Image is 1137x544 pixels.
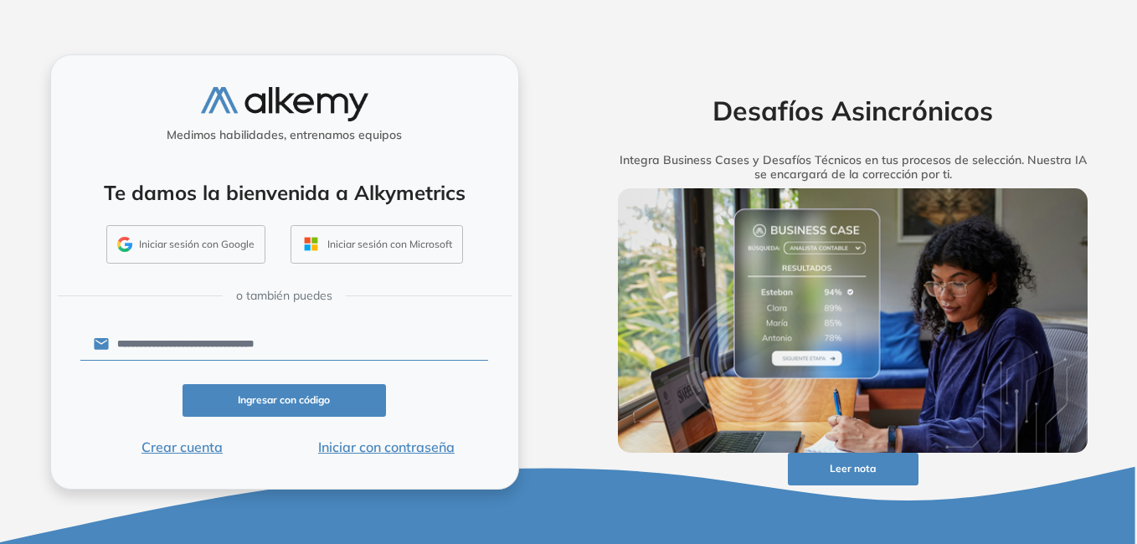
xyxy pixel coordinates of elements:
h5: Integra Business Cases y Desafíos Técnicos en tus procesos de selección. Nuestra IA se encargará ... [592,153,1114,182]
h4: Te damos la bienvenida a Alkymetrics [73,181,496,205]
button: Iniciar sesión con Google [106,225,265,264]
button: Ingresar con código [183,384,387,417]
img: logo-alkemy [201,87,368,121]
div: Widget de chat [836,350,1137,544]
img: OUTLOOK_ICON [301,234,321,254]
iframe: Chat Widget [836,350,1137,544]
button: Crear cuenta [80,437,285,457]
img: img-more-info [618,188,1088,453]
button: Leer nota [788,453,918,485]
h2: Desafíos Asincrónicos [592,95,1114,126]
button: Iniciar con contraseña [284,437,488,457]
button: Iniciar sesión con Microsoft [291,225,463,264]
img: GMAIL_ICON [117,237,132,252]
h5: Medimos habilidades, entrenamos equipos [58,128,512,142]
span: o también puedes [236,287,332,305]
